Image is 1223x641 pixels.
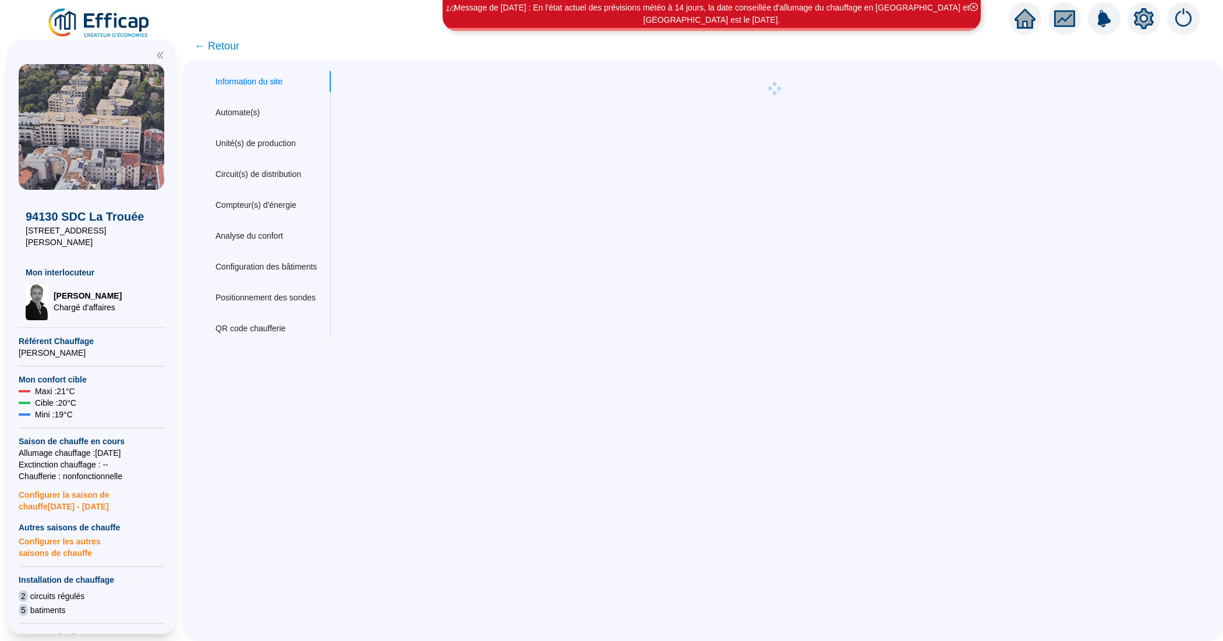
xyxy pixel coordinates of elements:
[446,4,456,13] i: 1 / 3
[26,208,157,225] span: 94130 SDC La Trouée
[19,574,164,586] span: Installation de chauffage
[195,38,239,54] span: ← Retour
[19,459,164,470] span: Exctinction chauffage : --
[215,323,285,335] div: QR code chaufferie
[1054,8,1075,29] span: fund
[215,199,296,211] div: Compteur(s) d'énergie
[35,397,76,409] span: Cible : 20 °C
[19,335,164,347] span: Référent Chauffage
[1167,2,1200,35] img: alerts
[54,302,122,313] span: Chargé d'affaires
[19,347,164,359] span: [PERSON_NAME]
[35,409,73,420] span: Mini : 19 °C
[19,533,164,559] span: Configurer les autres saisons de chauffe
[444,2,979,26] div: Message de [DATE] : En l'état actuel des prévisions météo à 14 jours, la date conseillée d'alluma...
[35,385,75,397] span: Maxi : 21 °C
[215,230,283,242] div: Analyse du confort
[215,76,282,88] div: Information du site
[215,107,260,119] div: Automate(s)
[215,261,317,273] div: Configuration des bâtiments
[19,482,164,512] span: Configurer la saison de chauffe [DATE] - [DATE]
[1088,2,1121,35] img: alerts
[47,7,152,40] img: efficap energie logo
[1133,8,1154,29] span: setting
[54,290,122,302] span: [PERSON_NAME]
[215,137,296,150] div: Unité(s) de production
[19,604,28,616] span: 5
[19,590,28,602] span: 2
[1015,8,1035,29] span: home
[26,267,157,278] span: Mon interlocuteur
[215,168,301,180] div: Circuit(s) de distribution
[970,3,978,11] span: close-circle
[215,292,316,304] div: Positionnement des sondes
[19,522,164,533] span: Autres saisons de chauffe
[19,435,164,447] span: Saison de chauffe en cours
[30,590,84,602] span: circuits régulés
[19,470,164,482] span: Chaufferie : non fonctionnelle
[26,225,157,248] span: [STREET_ADDRESS][PERSON_NAME]
[30,604,66,616] span: batiments
[19,447,164,459] span: Allumage chauffage : [DATE]
[26,283,49,320] img: Chargé d'affaires
[156,51,164,59] span: double-left
[19,374,164,385] span: Mon confort cible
